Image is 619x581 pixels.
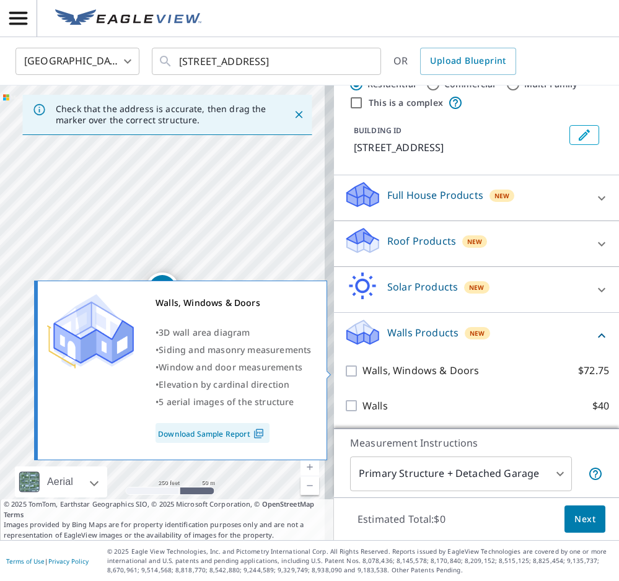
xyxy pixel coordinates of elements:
div: • [156,341,311,359]
div: [GEOGRAPHIC_DATA] [15,44,139,79]
div: • [156,376,311,393]
p: Check that the address is accurate, then drag the marker over the correct structure. [56,103,271,126]
a: OpenStreetMap [262,499,314,509]
span: Your report will include the primary structure and a detached garage if one exists. [588,466,603,481]
span: 5 aerial images of the structure [159,396,294,408]
span: Window and door measurements [159,361,302,373]
img: Pdf Icon [250,428,267,439]
a: Upload Blueprint [420,48,516,75]
button: Edit building 1 [569,125,599,145]
div: Solar ProductsNew [344,272,609,307]
p: $40 [592,398,609,414]
p: Roof Products [387,234,456,248]
button: Close [291,107,307,123]
a: Privacy Policy [48,557,89,566]
span: Next [574,512,595,527]
p: Measurement Instructions [350,435,603,450]
span: Upload Blueprint [430,53,506,69]
div: • [156,393,311,411]
span: New [469,282,485,292]
label: This is a complex [369,97,443,109]
span: New [470,328,485,338]
p: Solar Products [387,279,458,294]
p: Full House Products [387,188,483,203]
p: © 2025 Eagle View Technologies, Inc. and Pictometry International Corp. All Rights Reserved. Repo... [107,547,613,575]
div: Aerial [43,466,77,497]
span: Elevation by cardinal direction [159,378,289,390]
span: © 2025 TomTom, Earthstar Geographics SIO, © 2025 Microsoft Corporation, © [4,499,330,520]
span: New [494,191,510,201]
p: BUILDING ID [354,125,402,136]
div: • [156,359,311,376]
p: | [6,557,89,565]
a: Download Sample Report [156,423,270,443]
p: Walls, Windows & Doors [362,363,479,378]
div: • [156,324,311,341]
div: OR [393,48,516,75]
div: Primary Structure + Detached Garage [350,456,572,491]
div: Aerial [15,466,107,497]
a: Current Level 17, Zoom In [301,458,319,476]
div: Roof ProductsNew [344,226,609,261]
a: EV Logo [48,2,209,35]
p: $72.75 [578,363,609,378]
button: Next [564,505,605,533]
div: Walls ProductsNew [344,318,609,353]
div: Dropped pin, building 1, Residential property, 14 Shady Crest Rd Meriden, CT 06450 [146,273,178,311]
input: Search by address or latitude-longitude [179,44,356,79]
a: Terms of Use [6,557,45,566]
img: EV Logo [55,9,201,28]
img: Premium [47,294,134,369]
p: Walls Products [387,325,459,340]
span: 3D wall area diagram [159,326,250,338]
div: Full House ProductsNew [344,180,609,216]
span: New [467,237,483,247]
a: Terms [4,510,24,519]
p: [STREET_ADDRESS] [354,140,564,155]
p: Walls [362,398,388,414]
span: Siding and masonry measurements [159,344,311,356]
div: Walls, Windows & Doors [156,294,311,312]
p: Estimated Total: $0 [348,505,455,533]
a: Current Level 17, Zoom Out [301,476,319,495]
